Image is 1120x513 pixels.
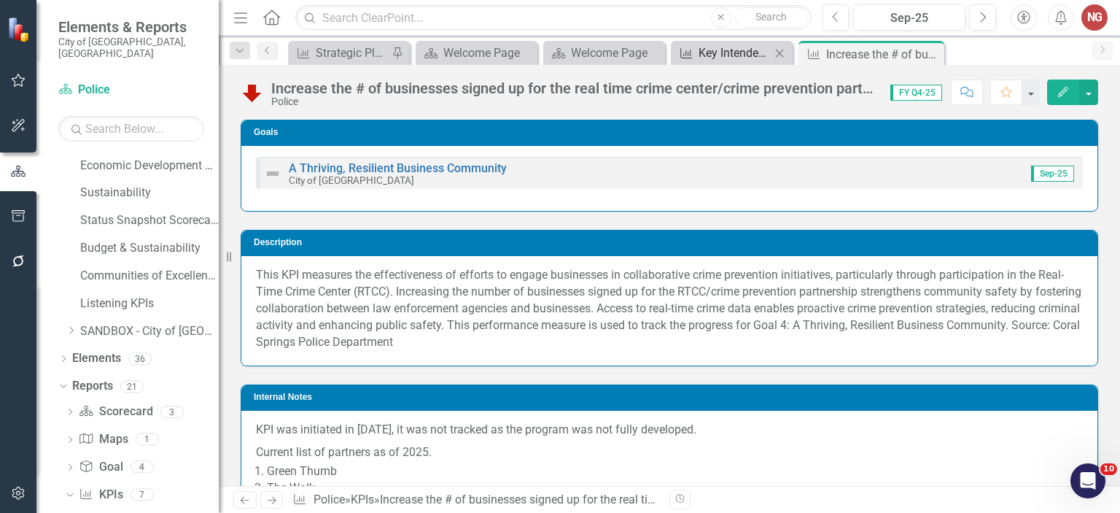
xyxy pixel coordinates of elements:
button: Search [735,7,808,28]
div: Welcome Page [443,44,534,62]
span: This KPI measures the effectiveness of efforts to engage businesses in collaborative crime preven... [256,268,1081,348]
div: 1 [136,433,159,446]
a: KPIs [79,487,122,504]
div: 3 [160,406,184,418]
div: 4 [131,461,154,474]
a: Communities of Excellence [80,268,219,285]
div: Sep-25 [858,9,960,27]
div: » » [292,492,658,509]
div: 36 [128,352,152,365]
p: KPI was initiated in [DATE], it was not tracked as the program was not fully developed. [256,422,1083,441]
span: FY Q4-25 [890,85,942,101]
a: Economic Development Office [80,158,219,174]
li: The Walk [267,480,1083,497]
a: Budget & Sustainability [80,240,219,257]
small: City of [GEOGRAPHIC_DATA] [289,174,414,186]
div: Police [271,96,876,107]
div: 7 [131,488,154,501]
a: Scorecard [79,404,152,420]
iframe: Intercom live chat [1070,463,1105,498]
a: Welcome Page [419,44,534,62]
h3: Goals [254,128,1090,137]
button: Sep-25 [853,4,965,31]
a: Police [58,82,204,99]
div: Increase the # of businesses signed up for the real time crime center/crime prevention partnership [380,493,881,506]
div: Strategic Plan [316,44,388,62]
span: Elements & Reports [58,18,204,36]
a: Status Snapshot Scorecard [80,212,219,229]
img: ClearPoint Strategy [7,15,34,43]
li: Green Thumb [267,463,1083,480]
h3: Description [254,238,1090,247]
a: Police [314,493,345,506]
input: Search Below... [58,116,204,142]
a: Welcome Page [547,44,661,62]
button: NG [1081,4,1108,31]
a: SANDBOX - City of [GEOGRAPHIC_DATA] [80,323,219,340]
a: Goal [79,459,122,476]
a: Sustainability [80,185,219,201]
small: City of [GEOGRAPHIC_DATA], [GEOGRAPHIC_DATA] [58,36,204,60]
span: Sep-25 [1031,166,1074,182]
div: Increase the # of businesses signed up for the real time crime center/crime prevention partnership [826,45,941,63]
div: Increase the # of businesses signed up for the real time crime center/crime prevention partnership [271,80,876,96]
div: 21 [120,380,144,393]
p: Current list of partners as of 2025. [256,441,1083,461]
a: KPIs [351,493,374,506]
a: Maps [79,431,128,448]
a: A Thriving, Resilient Business Community [289,161,507,175]
img: Not Defined [264,165,281,182]
img: Below Plan [241,81,264,104]
span: 10 [1100,463,1117,475]
a: Reports [72,378,113,395]
div: Key Intended Outcomes Scorecard Report [699,44,771,62]
a: Strategic Plan [292,44,388,62]
input: Search ClearPoint... [295,5,811,31]
div: Welcome Page [571,44,661,62]
a: Key Intended Outcomes Scorecard Report [674,44,771,62]
h3: Internal Notes [254,393,1090,402]
a: Listening KPIs [80,296,219,312]
span: Search [755,11,787,23]
a: Elements [72,350,121,367]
